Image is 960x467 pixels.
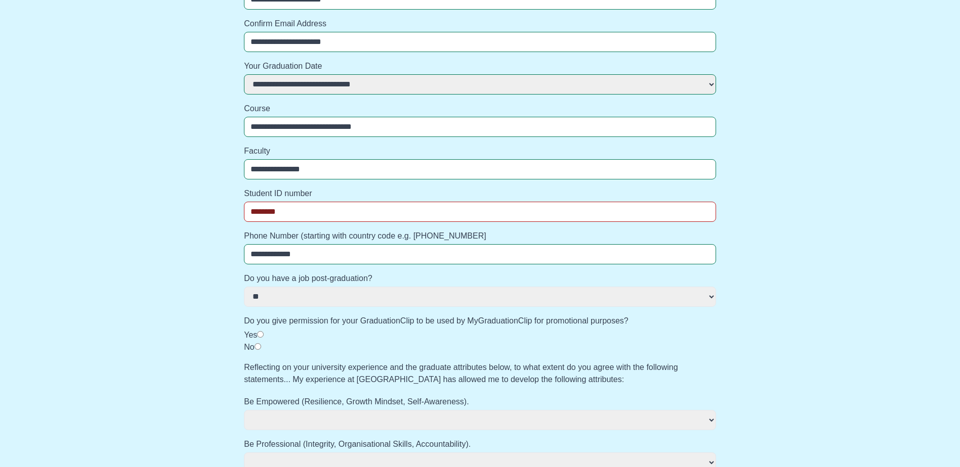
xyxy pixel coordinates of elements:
[244,331,257,339] label: Yes
[244,438,716,450] label: Be Professional (Integrity, Organisational Skills, Accountability).
[244,230,716,242] label: Phone Number (starting with country code e.g. [PHONE_NUMBER]
[244,396,716,408] label: Be Empowered (Resilience, Growth Mindset, Self-Awareness).
[244,103,716,115] label: Course
[244,18,716,30] label: Confirm Email Address
[244,315,716,327] label: Do you give permission for your GraduationClip to be used by MyGraduationClip for promotional pur...
[244,145,716,157] label: Faculty
[244,272,716,285] label: Do you have a job post-graduation?
[244,60,716,72] label: Your Graduation Date
[244,361,716,386] label: Reflecting on your university experience and the graduate attributes below, to what extent do you...
[244,188,716,200] label: Student ID number
[244,343,254,351] label: No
